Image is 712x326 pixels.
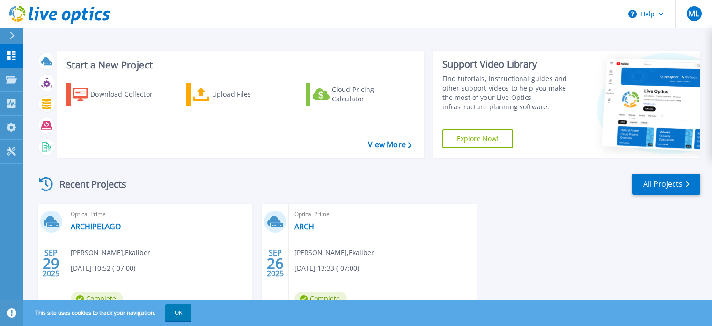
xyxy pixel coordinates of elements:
[212,85,287,104] div: Upload Files
[294,292,347,306] span: Complete
[71,263,135,273] span: [DATE] 10:52 (-07:00)
[66,60,411,70] h3: Start a New Project
[632,174,700,195] a: All Projects
[186,83,291,106] a: Upload Files
[71,209,247,220] span: Optical Prime
[43,259,59,267] span: 29
[442,58,577,70] div: Support Video Library
[266,246,284,281] div: SEP 2025
[294,263,359,273] span: [DATE] 13:33 (-07:00)
[294,209,470,220] span: Optical Prime
[332,85,407,104] div: Cloud Pricing Calculator
[442,129,514,148] a: Explore Now!
[42,246,60,281] div: SEP 2025
[71,248,150,258] span: [PERSON_NAME] , Ekaliber
[165,304,191,321] button: OK
[90,85,165,104] div: Download Collector
[71,222,121,231] a: ARCHIPELAGO
[368,140,411,149] a: View More
[66,83,171,106] a: Download Collector
[267,259,284,267] span: 26
[442,74,577,112] div: Find tutorials, instructional guides and other support videos to help you make the most of your L...
[306,83,411,106] a: Cloud Pricing Calculator
[294,248,374,258] span: [PERSON_NAME] , Ekaliber
[294,222,314,231] a: ARCH
[689,10,699,17] span: ML
[71,292,123,306] span: Complete
[26,304,191,321] span: This site uses cookies to track your navigation.
[36,173,139,196] div: Recent Projects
